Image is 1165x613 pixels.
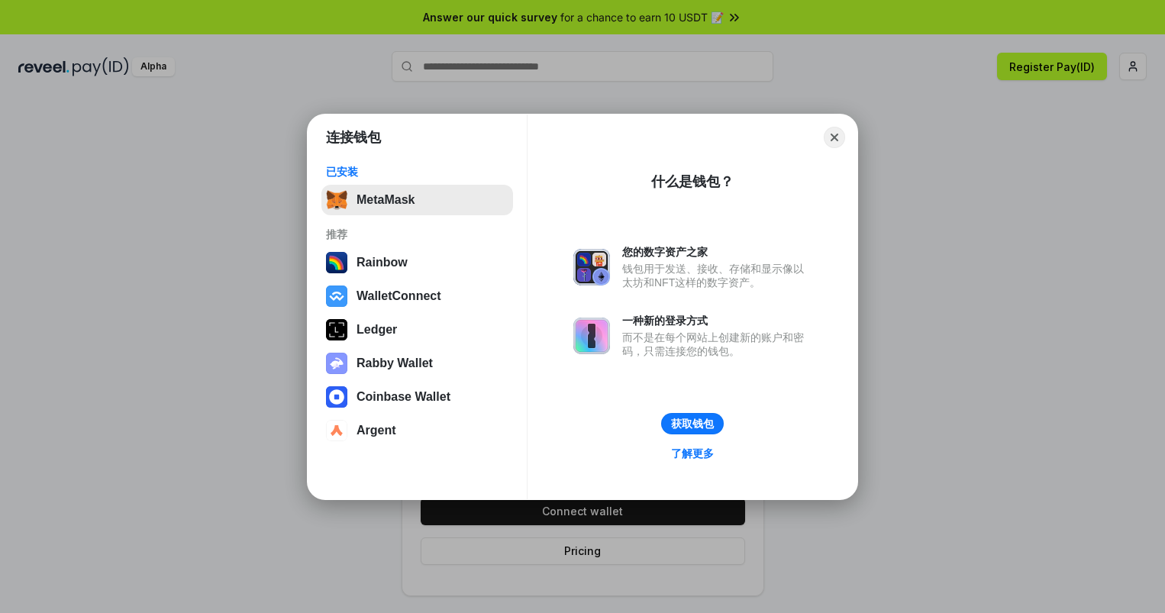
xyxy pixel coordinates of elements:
img: svg+xml,%3Csvg%20fill%3D%22none%22%20height%3D%2233%22%20viewBox%3D%220%200%2035%2033%22%20width%... [326,189,347,211]
div: Rabby Wallet [357,357,433,370]
img: svg+xml,%3Csvg%20width%3D%22120%22%20height%3D%22120%22%20viewBox%3D%220%200%20120%20120%22%20fil... [326,252,347,273]
h1: 连接钱包 [326,128,381,147]
div: Coinbase Wallet [357,390,450,404]
button: WalletConnect [321,281,513,311]
button: Ledger [321,315,513,345]
div: 什么是钱包？ [651,173,734,191]
div: 推荐 [326,227,508,241]
img: svg+xml,%3Csvg%20xmlns%3D%22http%3A%2F%2Fwww.w3.org%2F2000%2Fsvg%22%20width%3D%2228%22%20height%3... [326,319,347,340]
img: svg+xml,%3Csvg%20xmlns%3D%22http%3A%2F%2Fwww.w3.org%2F2000%2Fsvg%22%20fill%3D%22none%22%20viewBox... [573,249,610,286]
div: 了解更多 [671,447,714,460]
button: MetaMask [321,185,513,215]
div: WalletConnect [357,289,441,303]
button: Argent [321,415,513,446]
div: 已安装 [326,165,508,179]
button: 获取钱包 [661,413,724,434]
div: 一种新的登录方式 [622,314,812,327]
div: Argent [357,424,396,437]
div: Ledger [357,323,397,337]
img: svg+xml,%3Csvg%20xmlns%3D%22http%3A%2F%2Fwww.w3.org%2F2000%2Fsvg%22%20fill%3D%22none%22%20viewBox... [326,353,347,374]
div: 钱包用于发送、接收、存储和显示像以太坊和NFT这样的数字资产。 [622,262,812,289]
button: Rainbow [321,247,513,278]
div: 而不是在每个网站上创建新的账户和密码，只需连接您的钱包。 [622,331,812,358]
div: Rainbow [357,256,408,269]
button: Close [824,127,845,148]
div: 您的数字资产之家 [622,245,812,259]
div: 获取钱包 [671,417,714,431]
div: MetaMask [357,193,415,207]
img: svg+xml,%3Csvg%20xmlns%3D%22http%3A%2F%2Fwww.w3.org%2F2000%2Fsvg%22%20fill%3D%22none%22%20viewBox... [573,318,610,354]
img: svg+xml,%3Csvg%20width%3D%2228%22%20height%3D%2228%22%20viewBox%3D%220%200%2028%2028%22%20fill%3D... [326,286,347,307]
button: Coinbase Wallet [321,382,513,412]
img: svg+xml,%3Csvg%20width%3D%2228%22%20height%3D%2228%22%20viewBox%3D%220%200%2028%2028%22%20fill%3D... [326,386,347,408]
img: svg+xml,%3Csvg%20width%3D%2228%22%20height%3D%2228%22%20viewBox%3D%220%200%2028%2028%22%20fill%3D... [326,420,347,441]
a: 了解更多 [662,444,723,463]
button: Rabby Wallet [321,348,513,379]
